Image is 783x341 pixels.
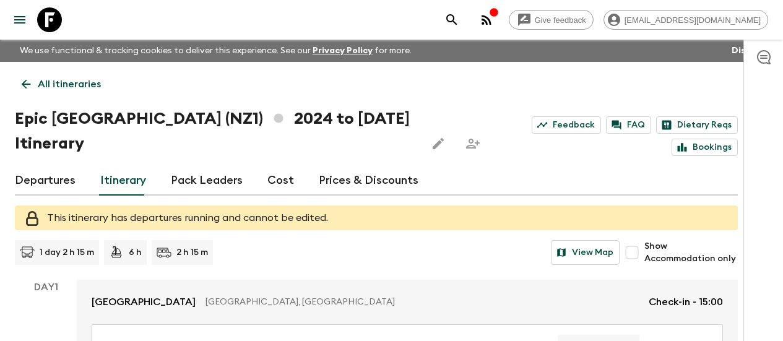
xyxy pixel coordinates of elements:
p: 2 h 15 m [176,246,208,259]
button: Edit this itinerary [426,131,451,156]
p: We use functional & tracking cookies to deliver this experience. See our for more. [15,40,417,62]
span: This itinerary has departures running and cannot be edited. [47,213,328,223]
button: View Map [551,240,620,265]
span: Share this itinerary [461,131,485,156]
a: Dietary Reqs [656,116,738,134]
div: [EMAIL_ADDRESS][DOMAIN_NAME] [603,10,768,30]
p: Day 1 [15,280,77,295]
a: [GEOGRAPHIC_DATA][GEOGRAPHIC_DATA], [GEOGRAPHIC_DATA]Check-in - 15:00 [77,280,738,324]
button: Dismiss [729,42,768,59]
a: Prices & Discounts [319,166,418,196]
p: [GEOGRAPHIC_DATA] [92,295,196,309]
a: Pack Leaders [171,166,243,196]
a: Privacy Policy [313,46,373,55]
a: All itineraries [15,72,108,97]
p: All itineraries [38,77,101,92]
a: Cost [267,166,294,196]
a: Feedback [532,116,601,134]
a: Departures [15,166,76,196]
a: Itinerary [100,166,146,196]
span: Show Accommodation only [644,240,738,265]
span: [EMAIL_ADDRESS][DOMAIN_NAME] [618,15,768,25]
button: menu [7,7,32,32]
p: Check-in - 15:00 [649,295,723,309]
span: Give feedback [528,15,593,25]
a: FAQ [606,116,651,134]
p: 1 day 2 h 15 m [40,246,94,259]
a: Bookings [672,139,738,156]
p: [GEOGRAPHIC_DATA], [GEOGRAPHIC_DATA] [205,296,639,308]
button: search adventures [439,7,464,32]
a: Give feedback [509,10,594,30]
h1: Epic [GEOGRAPHIC_DATA] (NZ1) 2024 to [DATE] Itinerary [15,106,416,156]
p: 6 h [129,246,142,259]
